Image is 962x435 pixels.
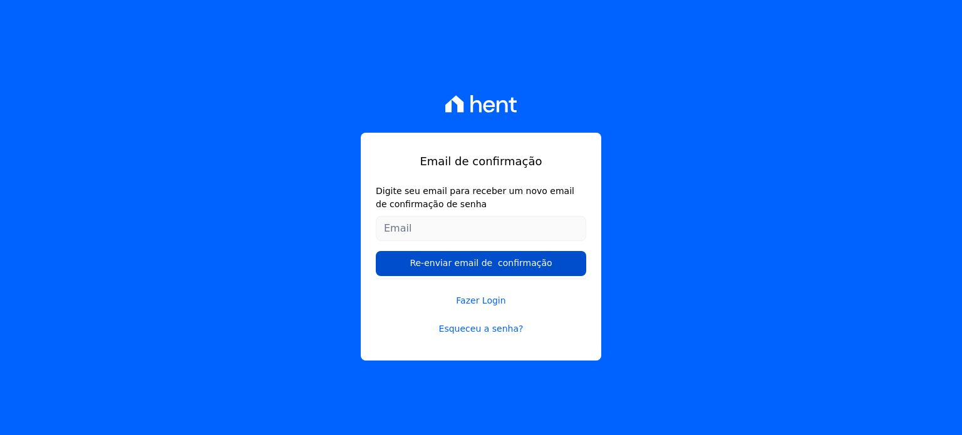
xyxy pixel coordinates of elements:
a: Fazer Login [376,279,586,307]
input: Email [376,216,586,241]
label: Digite seu email para receber um novo email de confirmação de senha [376,185,586,211]
input: Re-enviar email de confirmação [376,251,586,276]
a: Esqueceu a senha? [376,322,586,335]
h1: Email de confirmação [376,153,586,170]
